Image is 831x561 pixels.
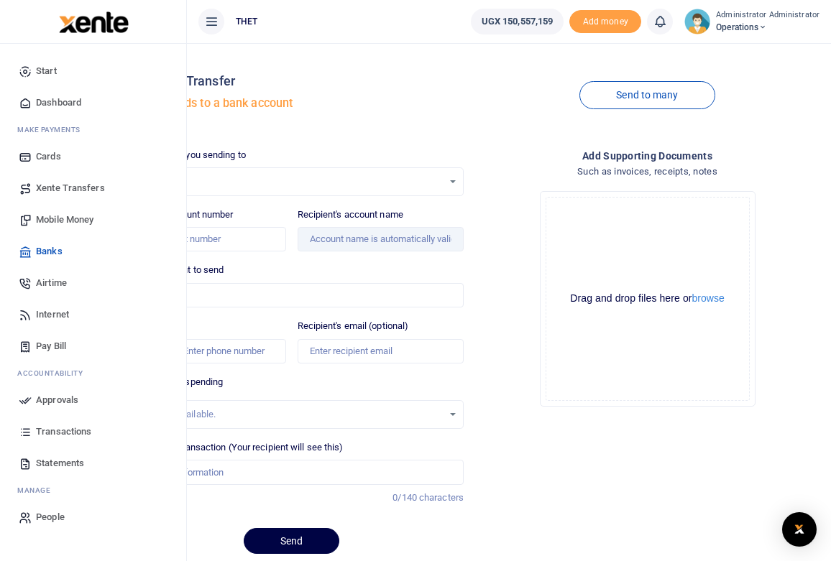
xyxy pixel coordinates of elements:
[475,164,819,180] h4: Such as invoices, receipts, notes
[24,486,51,494] span: anage
[12,501,175,533] a: People
[119,208,234,222] label: Recipient's account number
[298,208,403,222] label: Recipient's account name
[684,9,819,34] a: profile-user Administrator Administrator Operations
[36,425,91,439] span: Transactions
[28,369,83,377] span: countability
[119,96,464,111] h5: Transfer funds to a bank account
[12,416,175,448] a: Transactions
[12,141,175,172] a: Cards
[58,16,129,27] a: logo-small logo-large logo-large
[130,175,443,189] span: Stanbic Bank
[12,384,175,416] a: Approvals
[540,191,756,407] div: File Uploader
[482,14,554,29] span: UGX 150,557,159
[716,21,819,34] span: Operations
[36,213,93,227] span: Mobile Money
[392,492,417,503] span: 0/140
[36,149,61,164] span: Cards
[569,10,641,34] span: Add money
[119,440,344,455] label: Memo for this transaction (Your recipient will see this)
[12,330,175,362] a: Pay Bill
[471,9,564,34] a: UGX 150,557,159
[36,339,66,353] span: Pay Bill
[12,479,175,501] li: M
[119,227,286,251] input: Enter account number
[475,148,819,164] h4: Add supporting Documents
[36,64,57,78] span: Start
[684,9,710,34] img: profile-user
[12,362,175,384] li: Ac
[119,283,464,307] input: UGX
[569,10,641,34] li: Toup your wallet
[569,15,641,26] a: Add money
[59,11,129,33] img: logo-large
[12,299,175,330] a: Internet
[36,276,67,290] span: Airtime
[12,87,175,119] a: Dashboard
[298,227,464,251] input: Account name is automatically validated
[298,339,464,363] input: Enter recipient email
[36,393,78,407] span: Approvals
[12,236,175,267] a: Banks
[716,9,819,22] small: Administrator Administrator
[230,15,263,28] span: THET
[419,492,464,503] span: characters
[36,456,84,470] span: Statements
[130,407,443,422] div: No options available.
[119,460,464,484] input: Enter extra information
[298,319,409,333] label: Recipient's email (optional)
[12,267,175,299] a: Airtime
[119,73,464,89] h4: Local Bank Transfer
[465,9,570,34] li: Wallet ballance
[36,96,81,110] span: Dashboard
[119,339,286,363] input: Enter phone number
[546,292,749,305] div: Drag and drop files here or
[244,528,339,554] button: Send
[12,172,175,204] a: Xente Transfers
[12,119,175,141] li: M
[36,244,63,259] span: Banks
[36,181,105,195] span: Xente Transfers
[36,307,69,322] span: Internet
[36,510,65,524] span: People
[692,293,725,303] button: browse
[579,81,715,109] a: Send to many
[12,448,175,479] a: Statements
[24,126,81,134] span: ake Payments
[12,204,175,236] a: Mobile Money
[782,512,817,547] div: Open Intercom Messenger
[12,55,175,87] a: Start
